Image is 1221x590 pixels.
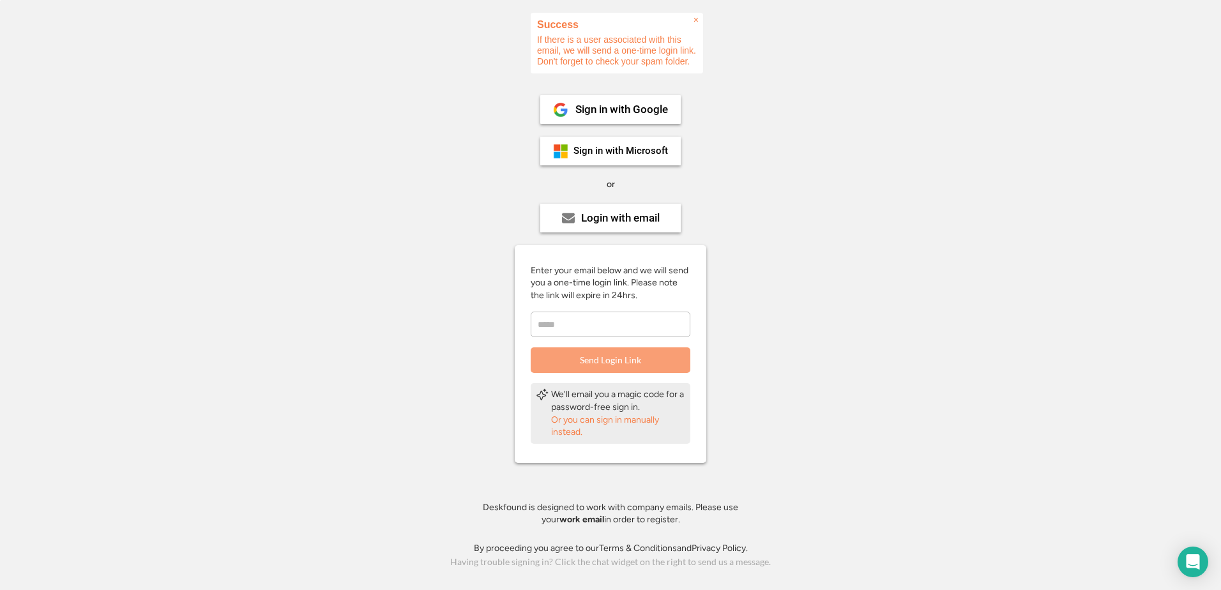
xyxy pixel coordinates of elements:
button: Send Login Link [531,347,690,373]
div: Open Intercom Messenger [1178,547,1208,577]
h2: Success [537,19,697,30]
div: Or you can sign in manually instead. [551,414,685,439]
strong: work email [559,514,604,525]
img: 1024px-Google__G__Logo.svg.png [553,102,568,117]
div: Enter your email below and we will send you a one-time login link. Please note the link will expi... [531,264,690,302]
span: × [694,15,699,26]
div: We'll email you a magic code for a password-free sign in. [551,388,685,413]
img: ms-symbollockup_mssymbol_19.png [553,144,568,159]
div: If there is a user associated with this email, we will send a one-time login link. Don't forget t... [531,13,703,73]
div: or [607,178,615,191]
div: Sign in with Microsoft [573,146,668,156]
a: Privacy Policy. [692,543,748,554]
div: Deskfound is designed to work with company emails. Please use your in order to register. [467,501,754,526]
div: Login with email [581,213,660,223]
a: Terms & Conditions [599,543,677,554]
div: By proceeding you agree to our and [474,542,748,555]
div: Sign in with Google [575,104,668,115]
